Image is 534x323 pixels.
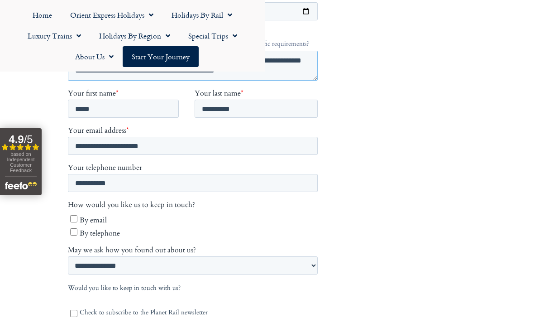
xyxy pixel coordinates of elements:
[162,5,241,25] a: Holidays by Rail
[19,25,90,46] a: Luxury Trains
[179,25,246,46] a: Special Trips
[66,46,123,67] a: About Us
[90,25,179,46] a: Holidays by Region
[5,5,260,67] nav: Menu
[61,5,162,25] a: Orient Express Holidays
[127,202,173,212] span: Your last name
[24,5,61,25] a: Home
[123,46,199,67] a: Start your Journey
